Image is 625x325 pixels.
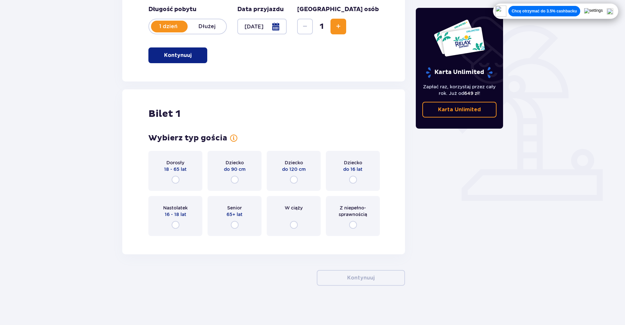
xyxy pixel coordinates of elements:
p: Nastolatek [163,205,188,211]
p: 65+ lat [227,211,243,218]
p: Długość pobytu [148,6,227,13]
p: Karta Unlimited [438,106,481,113]
p: [GEOGRAPHIC_DATA] osób [297,6,379,13]
p: Dziecko [344,159,362,166]
p: Senior [227,205,242,211]
p: Dziecko [226,159,244,166]
p: Dorosły [166,159,184,166]
p: W ciąży [285,205,303,211]
p: Zapłać raz, korzystaj przez cały rok. Już od ! [422,83,497,97]
button: Decrease [297,19,313,34]
p: Wybierz typ gościa [148,133,227,143]
span: 649 zł [464,91,479,96]
p: Bilet 1 [148,108,180,120]
p: do 90 cm [224,166,245,172]
button: Kontynuuj [317,270,405,286]
p: do 16 lat [343,166,363,172]
p: 1 dzień [149,23,188,30]
p: Kontynuuj [347,274,375,281]
p: Dziecko [285,159,303,166]
button: Kontynuuj [148,47,207,63]
p: Karta Unlimited [425,67,493,78]
span: 1 [314,22,329,31]
p: 18 - 65 lat [164,166,187,172]
p: 16 - 18 lat [165,211,186,218]
p: do 120 cm [282,166,306,172]
p: Data przyjazdu [237,6,284,13]
p: Dłużej [188,23,226,30]
p: Kontynuuj [164,52,192,59]
p: Z niepełno­sprawnością [332,205,374,218]
a: Karta Unlimited [422,102,497,117]
button: Increase [330,19,346,34]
